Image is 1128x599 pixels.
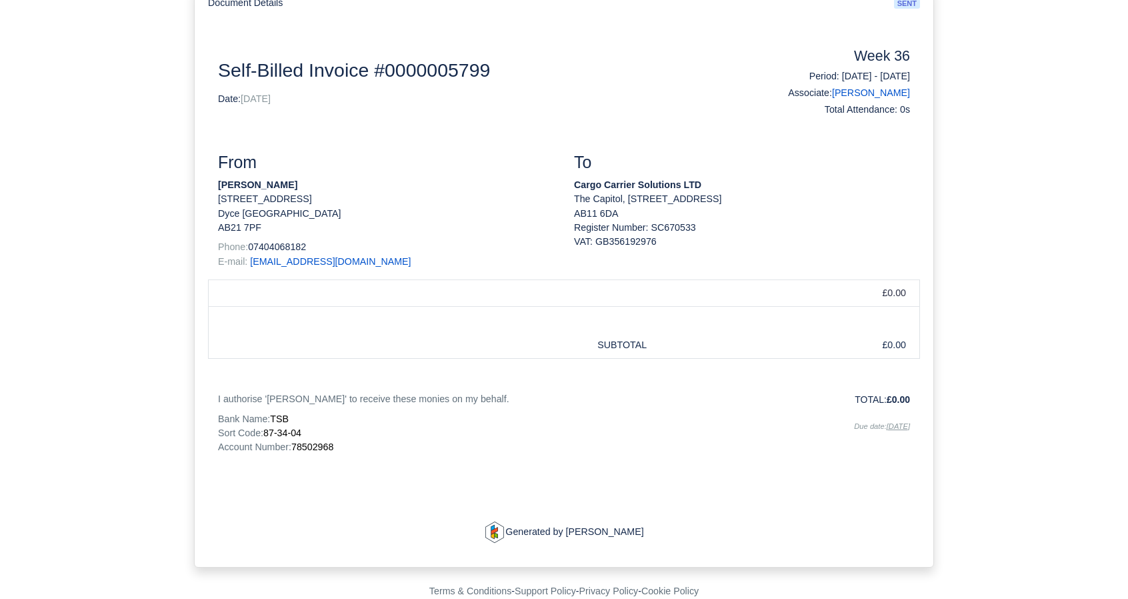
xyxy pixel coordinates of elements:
[574,179,701,190] strong: Cargo Carrier Solutions LTD
[250,256,411,267] a: [EMAIL_ADDRESS][DOMAIN_NAME]
[574,207,910,221] p: AB11 6DA
[574,153,910,173] h3: To
[854,422,910,430] i: Due date:
[241,93,271,104] span: [DATE]
[270,414,289,424] span: TSB
[752,71,910,82] h6: Period: [DATE] - [DATE]
[429,586,511,596] a: Terms & Conditions
[218,59,732,81] h2: Self-Billed Invoice #0000005799
[218,192,554,206] p: [STREET_ADDRESS]
[1061,535,1128,599] iframe: Chat Widget
[652,279,919,306] td: £0.00
[218,241,248,252] span: Phone:
[515,586,576,596] a: Support Policy
[218,256,247,267] span: E-mail:
[218,92,732,106] p: Date:
[752,87,910,99] h6: Associate:
[218,221,554,235] p: AB21 7PF
[652,332,919,358] td: £0.00
[218,392,554,406] p: I authorise '[PERSON_NAME]' to receive these monies on my behalf.
[218,240,554,254] p: 07404068182
[574,392,910,407] p: TOTAL:
[564,221,920,249] div: Register Number: SC670533
[277,332,652,358] td: SUBTOTAL
[291,442,333,452] span: 78502968
[218,179,297,190] strong: [PERSON_NAME]
[218,207,554,221] p: Dyce [GEOGRAPHIC_DATA]
[263,428,301,438] span: 87-34-04
[218,440,554,454] p: Account Number:
[218,153,554,173] h3: From
[218,412,554,426] p: Bank Name:
[887,422,910,430] u: [DATE]
[574,192,910,206] p: The Capitol, [STREET_ADDRESS]
[887,394,910,405] strong: £0.00
[752,104,910,115] h6: Total Attendance: 0s
[752,48,910,65] h4: Week 36
[184,584,944,599] div: - - -
[574,235,910,249] div: VAT: GB356192976
[641,586,699,596] a: Cookie Policy
[832,87,910,98] a: [PERSON_NAME]
[218,522,910,543] p: Generated by [PERSON_NAME]
[579,586,639,596] a: Privacy Policy
[218,426,554,440] p: Sort Code:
